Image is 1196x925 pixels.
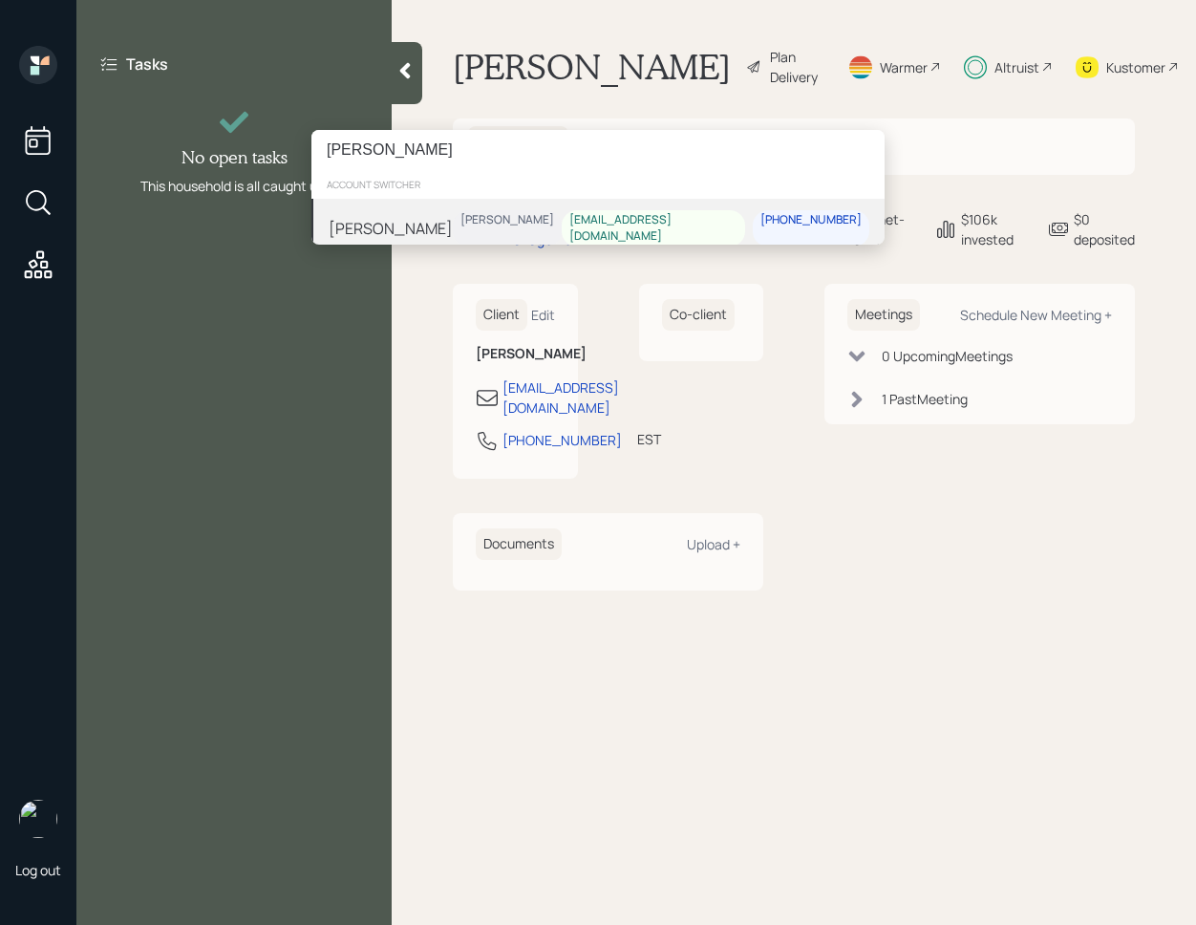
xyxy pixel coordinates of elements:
[329,216,453,239] div: [PERSON_NAME]
[460,212,554,228] div: [PERSON_NAME]
[569,212,737,245] div: [EMAIL_ADDRESS][DOMAIN_NAME]
[311,170,885,199] div: account switcher
[311,130,885,170] input: Type a command or search…
[760,212,862,228] div: [PHONE_NUMBER]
